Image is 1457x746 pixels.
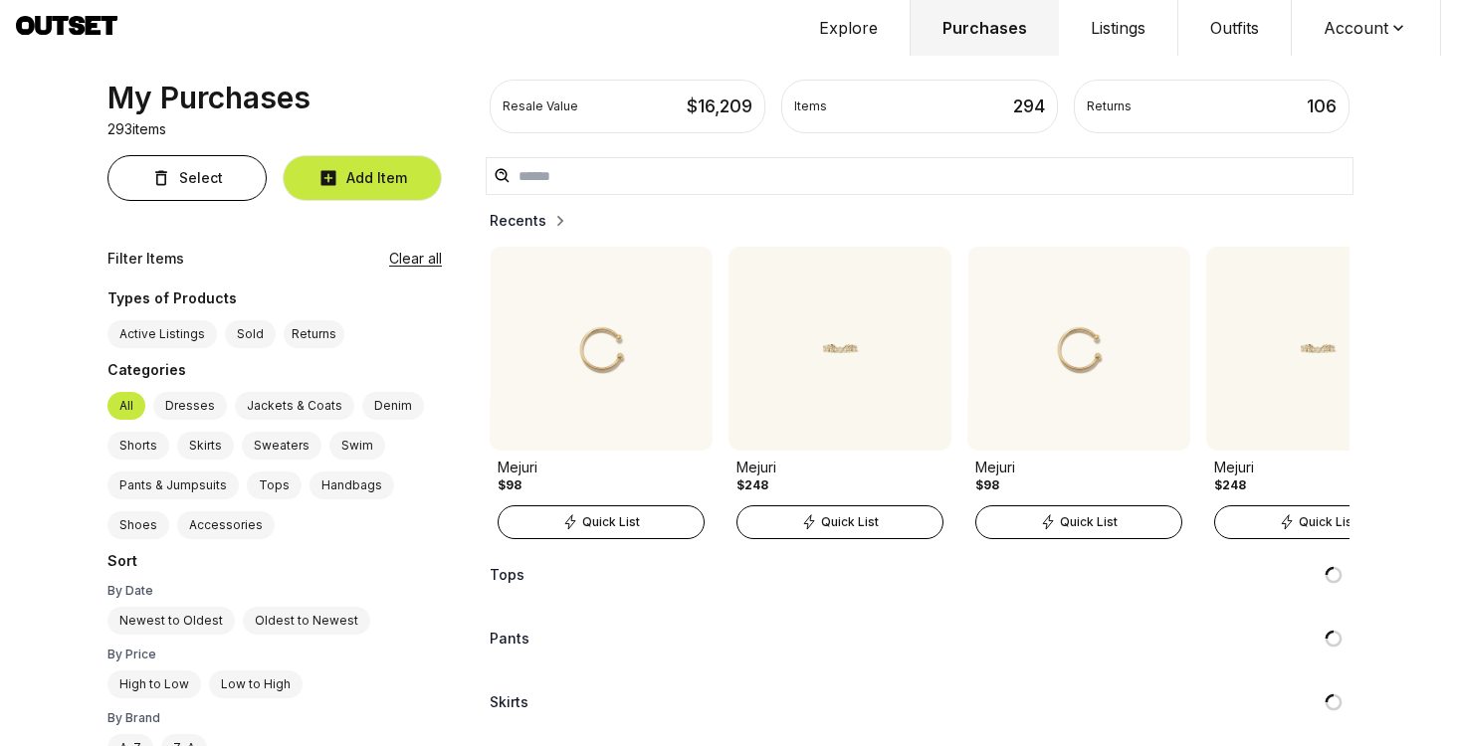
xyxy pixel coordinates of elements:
label: Pants & Jumpsuits [107,471,239,499]
div: My Purchases [107,80,311,115]
label: Handbags [310,471,394,499]
div: Mejuri [736,458,943,477]
div: Items [794,98,827,114]
div: $248 [1214,477,1246,493]
div: 294 [1013,93,1045,120]
label: Shorts [107,432,169,460]
span: Quick List [821,514,879,530]
div: Sort [107,551,442,575]
label: All [107,392,145,420]
label: High to Low [107,670,201,698]
a: Product ImageMejuri$98Quick List [490,247,713,539]
div: 106 [1307,93,1337,120]
label: Swim [329,432,385,460]
label: Shoes [107,511,169,539]
img: Product Image [490,247,713,451]
div: Filter Items [107,249,184,269]
a: Product ImageMejuri$248Quick List [728,247,951,539]
div: Resale Value [503,98,578,114]
img: Product Image [967,247,1190,451]
label: Dresses [153,392,227,420]
label: Tops [247,471,302,499]
label: Oldest to Newest [243,607,370,635]
h2: Skirts [490,692,528,712]
div: Types of Products [107,288,442,312]
h2: Pants [490,629,529,649]
a: Quick List [967,501,1190,539]
div: By Date [107,583,442,599]
a: Quick List [490,501,713,539]
label: Newest to Oldest [107,607,235,635]
span: Quick List [1299,514,1356,530]
label: Low to High [209,670,303,698]
div: By Brand [107,710,442,726]
a: Product ImageMejuri$248Quick List [1206,247,1429,539]
div: Mejuri [975,458,1182,477]
button: Select [107,155,267,201]
p: 293 items [107,119,166,139]
div: $ 16,209 [687,93,752,120]
div: By Price [107,647,442,662]
a: Product ImageMejuri$98Quick List [967,247,1190,539]
label: Active Listings [107,320,217,348]
div: Returns [1087,98,1132,114]
label: Denim [362,392,424,420]
a: Quick List [1206,501,1429,539]
h2: Recents [490,211,546,231]
label: Sold [225,320,276,348]
div: $98 [975,477,999,493]
div: $248 [736,477,768,493]
div: Mejuri [1214,458,1421,477]
h2: Tops [490,565,524,585]
button: Add Item [283,155,442,201]
label: Jackets & Coats [235,392,354,420]
button: Recents [490,211,570,231]
img: Product Image [728,247,951,451]
span: Quick List [1060,514,1118,530]
div: Mejuri [498,458,705,477]
a: Quick List [728,501,951,539]
label: Accessories [177,511,275,539]
span: Quick List [582,514,640,530]
img: Product Image [1206,247,1429,451]
button: Returns [284,320,344,348]
div: Categories [107,360,442,384]
button: Clear all [389,249,442,269]
label: Skirts [177,432,234,460]
div: $98 [498,477,521,493]
label: Sweaters [242,432,321,460]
